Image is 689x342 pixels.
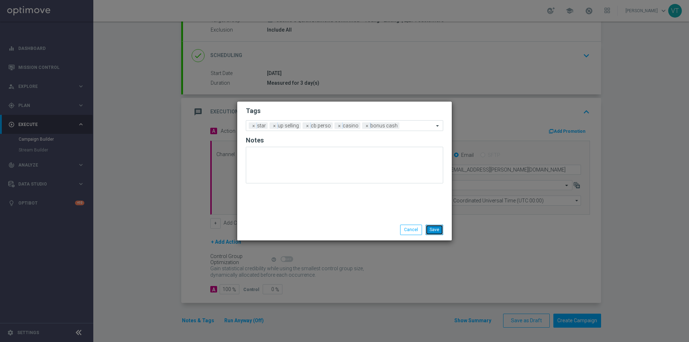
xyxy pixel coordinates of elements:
[250,122,257,129] span: ×
[309,122,333,129] span: cb perso
[276,122,301,129] span: up selling
[246,136,443,145] h2: Notes
[426,225,443,235] button: Save
[246,107,443,115] h2: Tags
[369,122,399,129] span: bonus cash
[364,122,370,129] span: ×
[246,120,443,131] ng-select: bonus cash, casino, cb perso, star, up selling
[341,122,360,129] span: casino
[271,122,278,129] span: ×
[400,225,422,235] button: Cancel
[336,122,343,129] span: ×
[255,122,268,129] span: star
[304,122,311,129] span: ×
